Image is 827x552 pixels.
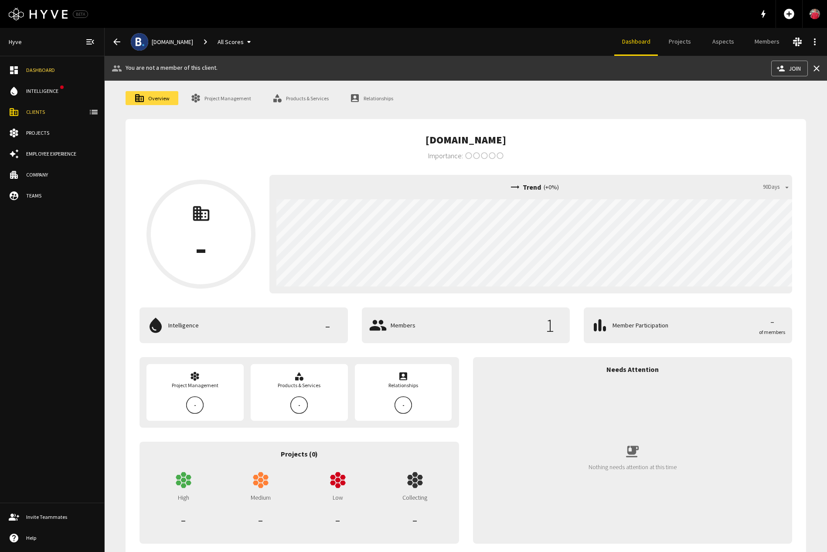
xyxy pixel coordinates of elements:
[26,87,62,95] div: Intelligence
[26,66,95,74] div: Dashboard
[26,171,95,179] div: Company
[428,150,463,161] div: Importance:
[182,91,260,105] a: Project Management
[263,91,337,105] a: Products & Services
[783,8,795,20] span: add_circle
[388,382,418,389] div: Relationships
[523,182,541,192] p: Trend
[614,28,789,56] div: client navigation tabs
[26,192,95,200] div: Teams
[510,182,520,192] span: trending_flat
[589,463,677,471] p: Nothing needs attention at this time
[341,91,402,105] a: Relationships
[391,321,534,330] p: Members
[140,307,348,343] button: Intelligence-
[191,230,211,265] p: -
[701,28,745,56] a: Aspects
[9,86,19,96] span: water_drop
[745,28,789,56] a: Members
[26,534,95,542] div: Help
[425,133,506,147] h5: [DOMAIN_NAME]
[172,382,218,389] div: Project Management
[126,91,178,105] a: Overview
[355,364,452,421] a: Relationships-
[251,364,348,421] a: Products & Services-
[789,33,806,51] button: Slack
[658,28,701,56] a: Projects
[614,28,658,56] a: Dashboard
[126,63,764,74] p: You are not a member of this client.
[544,183,559,192] p: ( + 0 %)
[771,61,808,77] button: Join
[26,513,95,521] div: Invite Teammates
[26,150,95,158] div: Employee Experience
[278,382,320,389] div: Products & Services
[783,183,791,191] span: arrow_drop_down
[168,321,311,330] p: Intelligence
[146,364,244,421] a: Project Management-
[129,31,197,53] a: [DOMAIN_NAME]
[146,180,255,289] button: -
[85,103,102,121] button: client-list
[73,10,88,18] div: BETA
[779,4,799,24] button: Add
[26,129,95,137] div: Projects
[131,33,148,51] img: booking.com
[362,307,570,343] a: Members1
[810,7,820,21] img: User Avatar
[146,316,165,334] span: water_drop
[26,108,95,116] div: Clients
[5,34,25,50] a: Hyve
[281,449,318,460] h6: Projects (0)
[537,316,563,334] p: 1
[606,364,659,375] h6: Needs Attention
[214,34,258,50] button: All Scores
[315,316,341,334] p: -
[761,181,792,194] button: 90Days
